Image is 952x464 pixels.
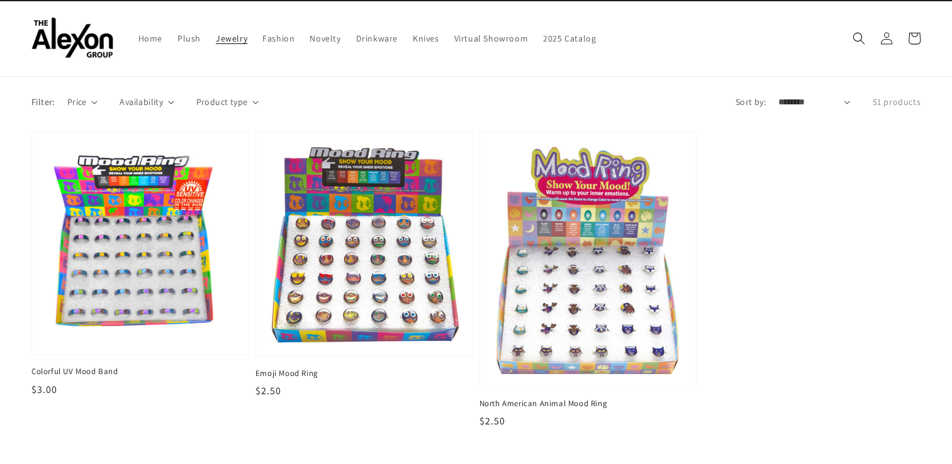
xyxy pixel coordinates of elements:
summary: Price [67,96,98,109]
span: North American Animal Mood Ring [479,398,697,409]
a: Emoji Mood Ring Emoji Mood Ring $2.50 [255,131,473,399]
a: Knives [405,25,447,52]
span: Availability [120,96,163,109]
a: Fashion [255,25,302,52]
a: Home [131,25,170,52]
a: Jewelry [208,25,255,52]
span: $3.00 [31,383,57,396]
p: 51 products [872,96,921,109]
a: Virtual Showroom [447,25,536,52]
a: 2025 Catalog [535,25,603,52]
span: Novelty [310,33,340,44]
span: Home [138,33,162,44]
summary: Availability [120,96,174,109]
span: $2.50 [479,414,505,428]
img: Colorful UV Mood Band [45,145,236,342]
span: Virtual Showroom [454,33,529,44]
span: Colorful UV Mood Band [31,366,249,377]
span: Fashion [262,33,294,44]
span: Jewelry [216,33,247,44]
img: The Alexon Group [31,18,113,58]
a: Colorful UV Mood Band Colorful UV Mood Band $3.00 [31,131,249,397]
summary: Product type [196,96,259,109]
span: Emoji Mood Ring [255,368,473,379]
img: Emoji Mood Ring [269,145,460,344]
a: Novelty [302,25,348,52]
label: Sort by: [736,96,766,109]
a: North American Animal Mood Ring North American Animal Mood Ring $2.50 [479,131,697,429]
a: Plush [170,25,208,52]
span: Price [67,96,87,109]
img: North American Animal Mood Ring [493,145,684,374]
a: Drinkware [349,25,405,52]
span: $2.50 [255,384,281,397]
p: Filter: [31,96,55,109]
span: Product type [196,96,248,109]
span: 2025 Catalog [543,33,596,44]
span: Knives [413,33,439,44]
span: Drinkware [356,33,398,44]
span: Plush [177,33,201,44]
summary: Search [845,25,873,52]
